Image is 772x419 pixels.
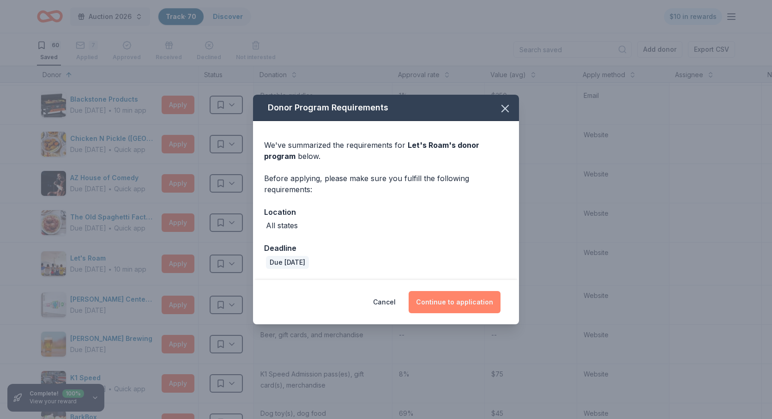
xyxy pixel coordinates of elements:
div: All states [266,220,298,231]
div: We've summarized the requirements for below. [264,140,508,162]
div: Due [DATE] [266,256,309,269]
div: Before applying, please make sure you fulfill the following requirements: [264,173,508,195]
button: Cancel [373,291,396,313]
div: Deadline [264,242,508,254]
button: Continue to application [409,291,501,313]
div: Donor Program Requirements [253,95,519,121]
div: Location [264,206,508,218]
